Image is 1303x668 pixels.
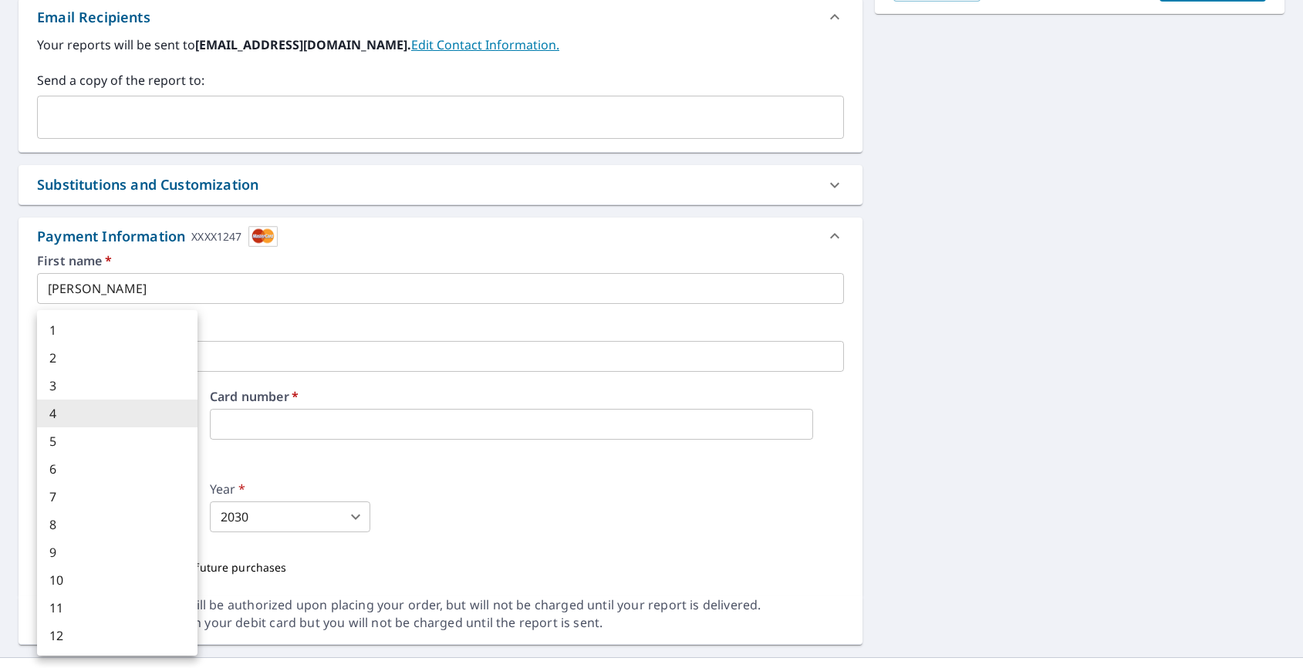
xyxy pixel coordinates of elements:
[37,594,197,622] li: 11
[37,483,197,511] li: 7
[37,372,197,400] li: 3
[37,455,197,483] li: 6
[37,566,197,594] li: 10
[37,427,197,455] li: 5
[37,622,197,649] li: 12
[37,511,197,538] li: 8
[37,538,197,566] li: 9
[37,344,197,372] li: 2
[37,400,197,427] li: 4
[37,316,197,344] li: 1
